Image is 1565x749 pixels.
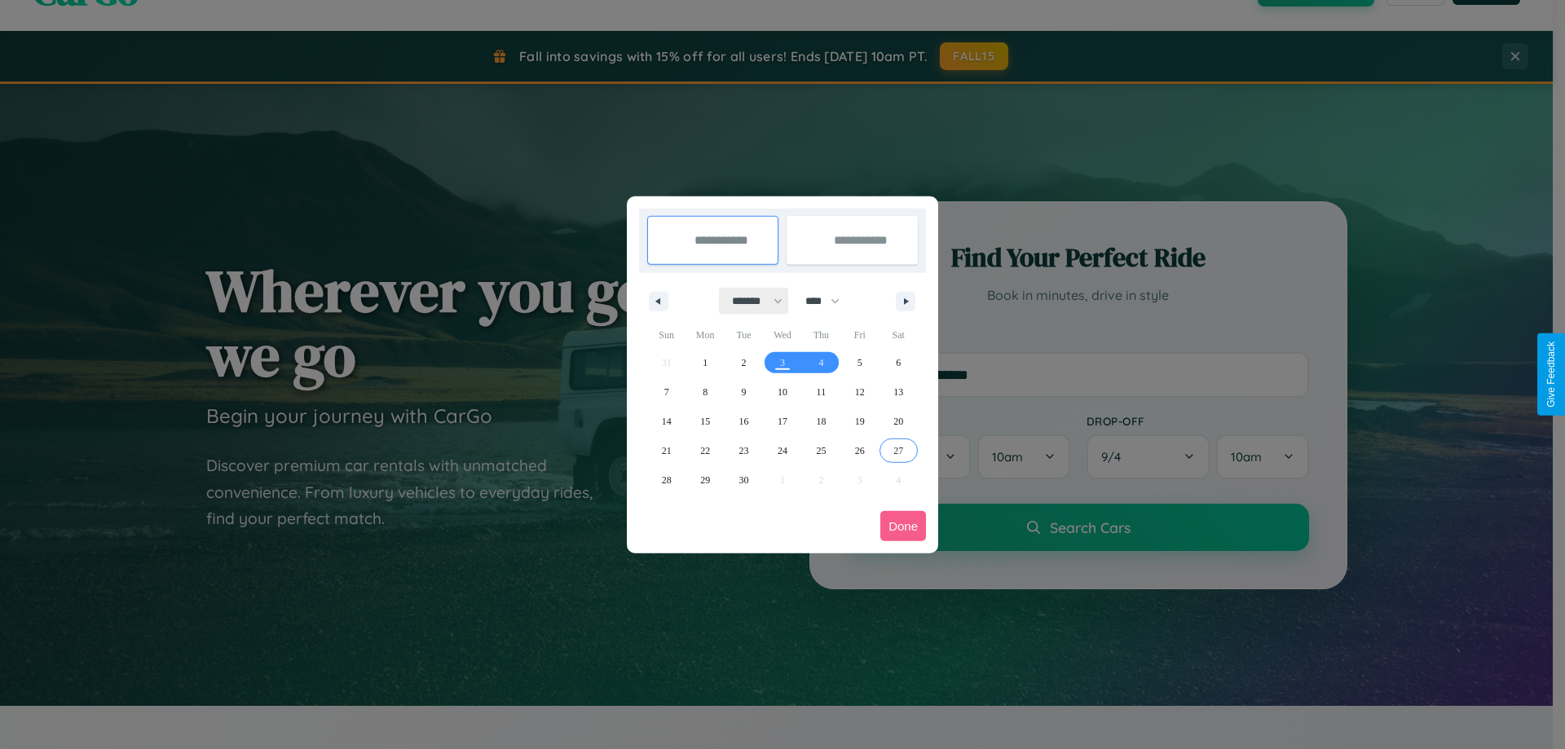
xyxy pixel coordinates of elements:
span: Sat [879,322,918,348]
button: 4 [802,348,840,377]
div: Give Feedback [1545,341,1557,408]
button: 21 [647,436,686,465]
button: 24 [763,436,801,465]
span: Tue [725,322,763,348]
span: 28 [662,465,672,495]
span: 14 [662,407,672,436]
span: 17 [778,407,787,436]
span: 1 [703,348,708,377]
span: 5 [857,348,862,377]
span: 25 [816,436,826,465]
button: 29 [686,465,724,495]
span: 19 [855,407,865,436]
span: 16 [739,407,749,436]
button: 19 [840,407,879,436]
span: 6 [896,348,901,377]
span: 26 [855,436,865,465]
button: 28 [647,465,686,495]
span: 27 [893,436,903,465]
button: 26 [840,436,879,465]
span: 2 [742,348,747,377]
span: Mon [686,322,724,348]
button: 9 [725,377,763,407]
span: 15 [700,407,710,436]
span: 20 [893,407,903,436]
button: 13 [879,377,918,407]
button: 12 [840,377,879,407]
span: 4 [818,348,823,377]
button: 17 [763,407,801,436]
button: 14 [647,407,686,436]
span: Fri [840,322,879,348]
span: 30 [739,465,749,495]
span: 24 [778,436,787,465]
button: 8 [686,377,724,407]
button: 11 [802,377,840,407]
span: 18 [816,407,826,436]
button: 2 [725,348,763,377]
button: 6 [879,348,918,377]
button: 3 [763,348,801,377]
span: 3 [780,348,785,377]
span: 8 [703,377,708,407]
button: 1 [686,348,724,377]
span: 12 [855,377,865,407]
button: 23 [725,436,763,465]
button: 27 [879,436,918,465]
span: Wed [763,322,801,348]
span: 7 [664,377,669,407]
span: 29 [700,465,710,495]
span: 10 [778,377,787,407]
span: 13 [893,377,903,407]
button: 18 [802,407,840,436]
span: 22 [700,436,710,465]
button: 30 [725,465,763,495]
button: 5 [840,348,879,377]
span: Thu [802,322,840,348]
button: Done [880,511,926,541]
span: 9 [742,377,747,407]
button: 25 [802,436,840,465]
button: 7 [647,377,686,407]
span: Sun [647,322,686,348]
button: 15 [686,407,724,436]
button: 20 [879,407,918,436]
span: 21 [662,436,672,465]
button: 16 [725,407,763,436]
span: 23 [739,436,749,465]
button: 22 [686,436,724,465]
button: 10 [763,377,801,407]
span: 11 [817,377,827,407]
